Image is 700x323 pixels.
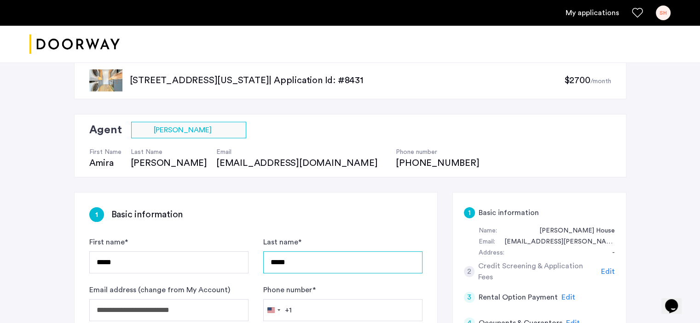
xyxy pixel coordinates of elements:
[89,207,104,222] div: 1
[495,237,615,248] div: prescott.hendrix@delta.com
[263,237,301,248] label: Last name *
[396,147,479,157] h4: Phone number
[601,268,615,275] span: Edit
[89,284,230,295] label: Email address (change from My Account)
[632,7,643,18] a: Favorites
[263,284,316,295] label: Phone number *
[89,69,122,91] img: apartment
[89,122,122,138] h2: Agent
[111,208,183,221] h3: Basic information
[564,76,590,85] span: $2700
[561,294,575,301] span: Edit
[479,248,504,259] div: Address:
[285,305,292,316] div: +1
[479,237,495,248] div: Email:
[603,248,615,259] div: -
[479,226,497,237] div: Name:
[656,6,671,20] div: SH
[264,300,292,321] button: Selected country
[464,292,475,303] div: 3
[464,266,475,277] div: 2
[29,27,120,62] img: logo
[29,27,120,62] a: Cazamio logo
[530,226,615,237] div: Scott House
[478,261,597,283] h5: Credit Screening & Application Fees
[396,157,479,170] div: [PHONE_NUMBER]
[216,147,387,157] h4: Email
[464,207,475,218] div: 1
[566,7,619,18] a: My application
[89,237,128,248] label: First name *
[479,292,558,303] h5: Rental Option Payment
[89,147,121,157] h4: First Name
[131,147,207,157] h4: Last Name
[130,74,564,87] p: [STREET_ADDRESS][US_STATE] | Application Id: #8431
[89,157,121,170] div: Amira
[590,78,611,85] sub: /month
[479,207,539,218] h5: Basic information
[216,157,387,170] div: [EMAIL_ADDRESS][DOMAIN_NAME]
[131,157,207,170] div: [PERSON_NAME]
[661,286,691,314] iframe: chat widget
